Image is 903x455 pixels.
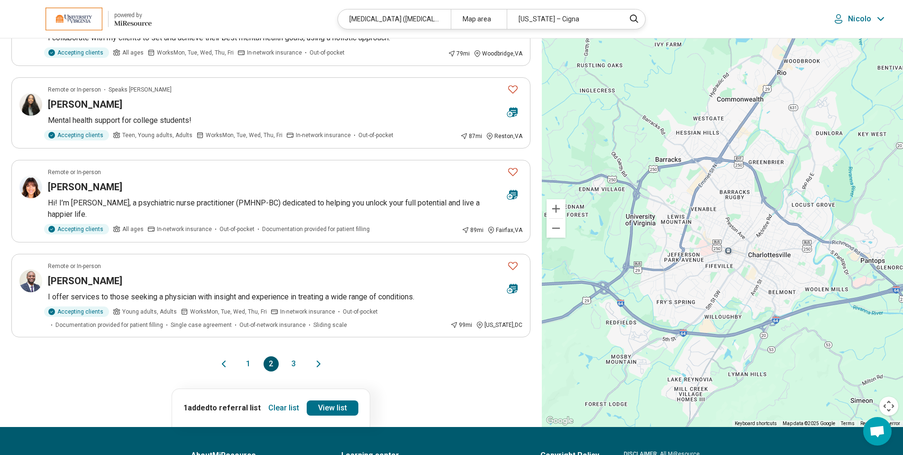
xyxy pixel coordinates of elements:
[264,356,279,371] button: 2
[48,115,522,126] p: Mental health support for college students!
[109,85,172,94] span: Speaks [PERSON_NAME]
[219,225,255,233] span: Out-of-pocket
[286,356,301,371] button: 3
[451,9,507,29] div: Map area
[15,8,152,30] a: University of Virginiapowered by
[343,307,378,316] span: Out-of-pocket
[503,162,522,182] button: Favorite
[280,307,335,316] span: In-network insurance
[358,131,393,139] span: Out-of-pocket
[122,48,144,57] span: All ages
[860,421,900,426] a: Report a map error
[863,417,892,446] div: Open chat
[48,85,101,94] p: Remote or In-person
[48,197,522,220] p: Hi! I’m [PERSON_NAME], a psychiatric nurse practitioner (PMHNP-BC) dedicated to helping you unloc...
[879,397,898,416] button: Map camera controls
[122,225,144,233] span: All ages
[48,274,122,288] h3: [PERSON_NAME]
[190,307,267,316] span: Works Mon, Tue, Wed, Thu, Fri
[171,321,232,329] span: Single case agreement
[338,9,450,29] div: [MEDICAL_DATA] ([MEDICAL_DATA])
[307,400,358,416] a: View list
[503,256,522,276] button: Favorite
[44,306,109,317] div: Accepting clients
[183,402,261,414] p: 1 added
[487,226,522,234] div: Fairfax , VA
[783,421,835,426] span: Map data ©2025 Google
[474,49,522,58] div: Woodbridge , VA
[44,47,109,58] div: Accepting clients
[735,420,777,427] button: Keyboard shortcuts
[476,321,522,329] div: [US_STATE] , DC
[122,307,177,316] span: Young adults, Adults
[313,321,347,329] span: Sliding scale
[55,321,163,329] span: Documentation provided for patient filling
[48,180,122,194] h3: [PERSON_NAME]
[313,356,324,371] button: Next page
[841,421,855,426] a: Terms (opens in new tab)
[122,131,192,139] span: Teen, Young adults, Adults
[206,131,283,139] span: Works Mon, Tue, Wed, Thu, Fri
[547,219,566,238] button: Zoom out
[218,356,229,371] button: Previous page
[48,98,122,111] h3: [PERSON_NAME]
[460,132,482,140] div: 87 mi
[462,226,483,234] div: 89 mi
[503,80,522,99] button: Favorite
[46,8,102,30] img: University of Virginia
[210,403,261,412] span: to referral list
[247,48,302,57] span: In-network insurance
[48,291,522,303] p: I offer services to those seeking a physician with insight and experience in treating a wide rang...
[262,225,370,233] span: Documentation provided for patient filling
[544,415,575,427] img: Google
[544,415,575,427] a: Open this area in Google Maps (opens a new window)
[448,49,470,58] div: 79 mi
[450,321,472,329] div: 99 mi
[239,321,306,329] span: Out-of-network insurance
[44,224,109,234] div: Accepting clients
[241,356,256,371] button: 1
[296,131,351,139] span: In-network insurance
[48,262,101,270] p: Remote or In-person
[848,14,871,24] p: Nicolo
[486,132,522,140] div: Reston , VA
[44,130,109,140] div: Accepting clients
[265,400,303,416] button: Clear list
[114,11,152,19] div: powered by
[507,9,619,29] div: [US_STATE] – Cigna
[157,48,234,57] span: Works Mon, Tue, Wed, Thu, Fri
[157,225,212,233] span: In-network insurance
[547,199,566,218] button: Zoom in
[310,48,345,57] span: Out-of-pocket
[48,168,101,176] p: Remote or In-person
